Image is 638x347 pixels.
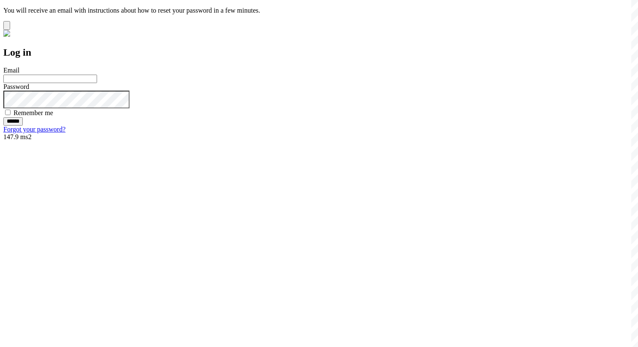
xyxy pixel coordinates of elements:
[3,83,29,90] label: Password
[20,133,28,140] span: ms
[28,133,32,140] span: 2
[14,109,53,116] label: Remember me
[3,126,65,133] a: Forgot your password?
[3,47,635,58] h2: Log in
[3,7,635,14] p: You will receive an email with instructions about how to reset your password in a few minutes.
[3,133,19,140] span: 147.9
[3,67,19,74] label: Email
[3,30,10,37] img: logo-4e3dc11c47720685a147b03b5a06dd966a58ff35d612b21f08c02c0306f2b779.png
